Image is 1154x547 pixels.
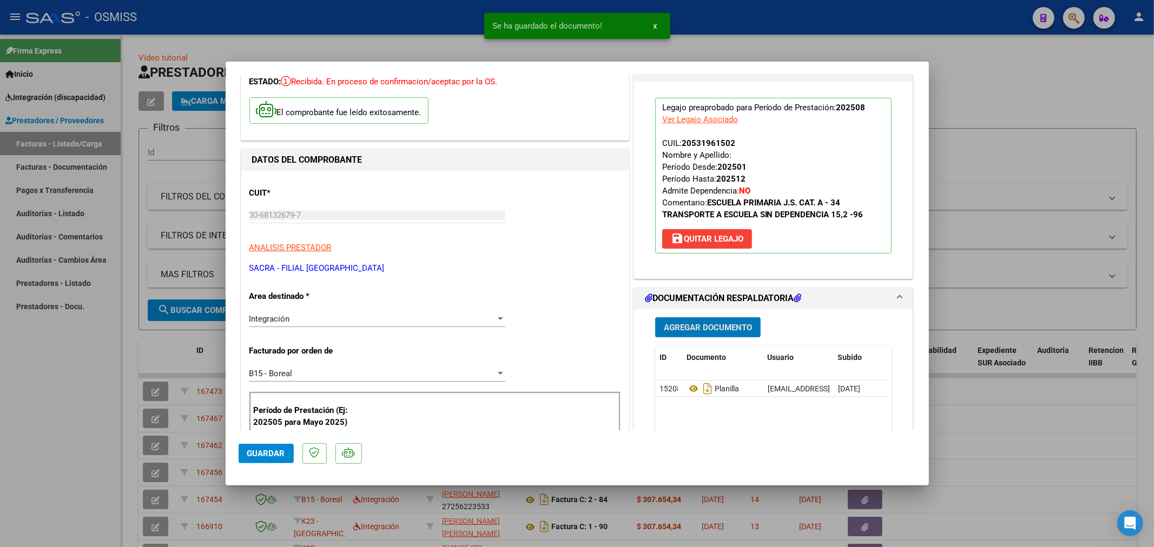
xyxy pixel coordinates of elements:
[249,187,361,199] p: CUIT
[838,353,862,362] span: Subido
[239,444,294,463] button: Guardar
[655,317,761,337] button: Agregar Documento
[249,262,621,275] p: SACRA - FILIAL [GEOGRAPHIC_DATA]
[682,137,735,149] div: 20531961502
[716,174,746,184] strong: 202512
[281,77,498,86] span: Recibida. En proceso de confirmacion/aceptac por la OS.
[249,345,361,357] p: Facturado por orden de
[249,77,281,86] span: ESTADO:
[662,138,863,219] span: CUIL: Nombre y Apellido: Período Desde: Período Hasta: Admite Dependencia:
[682,346,763,369] datatable-header-cell: Documento
[254,404,362,429] p: Período de Prestación (Ej: 202505 para Mayo 2025)
[687,353,726,362] span: Documento
[247,449,285,458] span: Guardar
[717,162,747,172] strong: 202501
[662,114,738,125] div: Ver Legajo Asociado
[671,232,684,245] mat-icon: save
[687,384,739,393] span: Planilla
[249,369,293,378] span: B15 - Boreal
[763,346,834,369] datatable-header-cell: Usuario
[249,243,332,252] span: ANALISIS PRESTADOR
[664,323,752,332] span: Agregar Documento
[662,198,863,219] strong: ESCUELA PRIMARIA J.S. CAT. A - 34 TRANSPORTE A ESCUELA SIN DEPENDENCIA 15,2 -96
[249,290,361,303] p: Area destinado *
[252,155,362,165] strong: DATOS DEL COMPROBANTE
[1117,510,1143,536] div: Open Intercom Messenger
[249,314,290,324] span: Integración
[493,21,603,31] span: Se ha guardado el documento!
[834,346,888,369] datatable-header-cell: Subido
[662,198,863,219] span: Comentario:
[660,353,667,362] span: ID
[768,384,951,393] span: [EMAIL_ADDRESS][DOMAIN_NAME] - [PERSON_NAME]
[645,292,802,305] h1: DOCUMENTACIÓN RESPALDATORIA
[662,229,752,249] button: Quitar Legajo
[739,186,750,196] strong: NO
[701,380,715,397] i: Descargar documento
[655,346,682,369] datatable-header-cell: ID
[838,384,860,393] span: [DATE]
[768,353,794,362] span: Usuario
[645,16,666,36] button: x
[634,82,913,278] div: PREAPROBACIÓN PARA INTEGRACION
[836,103,866,112] strong: 202508
[671,234,743,244] span: Quitar Legajo
[654,21,657,31] span: x
[655,98,892,254] p: Legajo preaprobado para Período de Prestación:
[249,97,428,124] p: El comprobante fue leído exitosamente.
[634,309,913,533] div: DOCUMENTACIÓN RESPALDATORIA
[660,384,685,393] span: 152088
[634,288,913,309] mat-expansion-panel-header: DOCUMENTACIÓN RESPALDATORIA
